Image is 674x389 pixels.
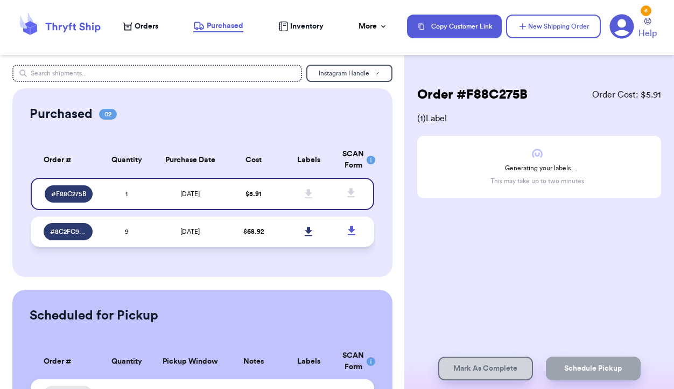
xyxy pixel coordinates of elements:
h2: Scheduled for Pickup [30,307,158,324]
button: Copy Customer Link [407,15,502,38]
th: Quantity [99,344,154,379]
div: SCAN Form [342,149,361,171]
button: Schedule Pickup [546,357,641,380]
th: Quantity [99,142,154,178]
span: [DATE] [180,191,200,197]
span: Help [638,27,657,40]
p: This may take up to two minutes [490,177,584,185]
span: [DATE] [180,228,200,235]
span: # 8C2FC944 [50,227,87,236]
span: Instagram Handle [319,70,369,77]
a: Inventory [278,21,324,32]
th: Labels [281,344,336,379]
button: Instagram Handle [306,65,392,82]
th: Cost [226,142,281,178]
span: $ 5.91 [245,191,262,197]
h2: Order # F88C275B [417,86,528,103]
th: Purchase Date [154,142,226,178]
div: SCAN Form [342,350,361,373]
span: ( 1 ) Label [417,112,661,125]
a: Help [638,18,657,40]
a: 6 [609,14,634,39]
span: Order Cost: $ 5.91 [592,88,661,101]
span: 1 [125,191,128,197]
button: New Shipping Order [506,15,601,38]
h2: Purchased [30,106,93,123]
th: Notes [226,344,281,379]
a: Orders [123,21,158,32]
div: 6 [641,5,651,16]
span: Generating your labels... [505,164,575,172]
span: Purchased [207,20,243,31]
th: Order # [31,344,100,379]
th: Labels [281,142,336,178]
span: 9 [125,228,129,235]
span: $ 68.92 [243,228,264,235]
span: # F88C275B [51,190,86,198]
th: Pickup Window [154,344,226,379]
div: More [359,21,388,32]
button: Mark As Complete [438,357,533,380]
input: Search shipments... [12,65,302,82]
span: Inventory [290,21,324,32]
span: Orders [135,21,158,32]
a: Purchased [193,20,243,32]
th: Order # [31,142,100,178]
span: 02 [99,109,117,120]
